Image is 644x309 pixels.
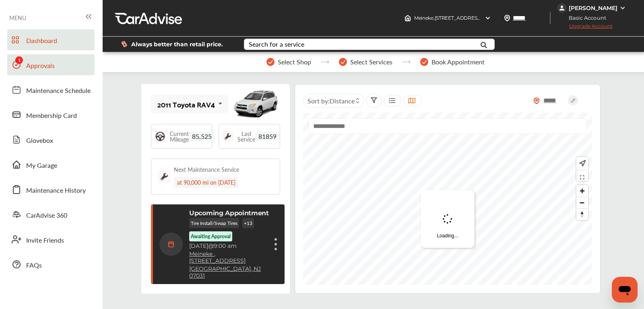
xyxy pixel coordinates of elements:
img: maintenance_logo [158,170,171,183]
img: steering_logo [155,131,166,142]
span: Last Service [237,131,255,142]
span: 85,525 [189,132,215,141]
a: My Garage [7,154,95,175]
span: 9:00 am [214,242,237,249]
div: [PERSON_NAME] [569,4,617,12]
span: Dashboard [26,36,57,46]
span: Book Appointment [431,58,485,66]
img: header-divider.bc55588e.svg [550,12,551,24]
span: Glovebox [26,136,53,146]
a: Membership Card [7,104,95,125]
canvas: Map [303,113,594,285]
div: Next Maintenance Service [174,165,239,173]
div: Loading... [421,190,474,248]
img: location_vector.a44bc228.svg [504,15,510,21]
a: Approvals [7,54,95,75]
span: CarAdvise 360 [26,210,67,221]
span: MENU [9,14,26,21]
img: stepper-arrow.e24c07c6.svg [402,60,411,64]
a: [GEOGRAPHIC_DATA], NJ 07031 [189,266,269,279]
span: Membership Card [26,111,77,121]
p: Upcoming Appointment [189,209,269,217]
iframe: Button to launch messaging window [612,277,638,303]
span: Maintenance History [26,185,86,196]
a: Meineke ,[STREET_ADDRESS] [189,251,269,264]
span: Select Shop [278,58,311,66]
a: FAQs [7,254,95,275]
span: Approvals [26,61,55,71]
span: Sort by : [308,96,355,105]
img: calendar-icon.35d1de04.svg [159,233,183,256]
a: Dashboard [7,29,95,50]
div: Search for a service [249,41,304,47]
a: Maintenance History [7,179,95,200]
img: mobile_7134_st0640_046.jpg [232,86,280,122]
img: stepper-arrow.e24c07c6.svg [321,60,329,64]
button: Zoom out [576,197,588,208]
span: Always better than retail price. [131,41,223,47]
span: 81859 [255,132,280,141]
div: at 90,000 mi on [DATE] [174,177,239,188]
span: Upgrade Account [557,23,613,33]
span: FAQs [26,260,42,271]
span: Maintenance Schedule [26,86,91,96]
span: Distance [330,96,355,105]
a: Maintenance Schedule [7,79,95,100]
p: Tire Install/Swap Tires [189,218,239,228]
span: Meineke , [STREET_ADDRESS] [GEOGRAPHIC_DATA] , NJ 07031 [414,15,556,21]
img: header-home-logo.8d720a4f.svg [405,15,411,21]
img: header-down-arrow.9dd2ce7d.svg [485,15,491,21]
img: maintenance_logo [222,131,233,142]
img: stepper-checkmark.b5569197.svg [266,58,275,66]
button: Reset bearing to north [576,208,588,220]
span: [DATE] [189,242,208,249]
span: Basic Account [558,14,612,22]
a: CarAdvise 360 [7,204,95,225]
span: My Garage [26,161,57,171]
span: Invite Friends [26,235,64,246]
span: Select Services [350,58,392,66]
img: location_vector_orange.38f05af8.svg [533,97,540,104]
img: WGsFRI8htEPBVLJbROoPRyZpYNWhNONpIPPETTm6eUC0GeLEiAAAAAElFTkSuQmCC [619,5,626,11]
img: stepper-checkmark.b5569197.svg [420,58,428,66]
a: Glovebox [7,129,95,150]
span: Current Mileage [170,131,189,142]
p: Awaiting Approval [191,233,231,240]
img: jVpblrzwTbfkPYzPPzSLxeg0AAAAASUVORK5CYII= [557,3,567,13]
span: @ [208,242,214,249]
button: Zoom in [576,185,588,197]
img: stepper-checkmark.b5569197.svg [339,58,347,66]
a: Invite Friends [7,229,95,250]
div: 2011 Toyota RAV4 [157,100,215,108]
img: dollor_label_vector.a70140d1.svg [121,41,127,47]
img: recenter.ce011a49.svg [578,159,586,168]
p: + 13 [242,218,254,228]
